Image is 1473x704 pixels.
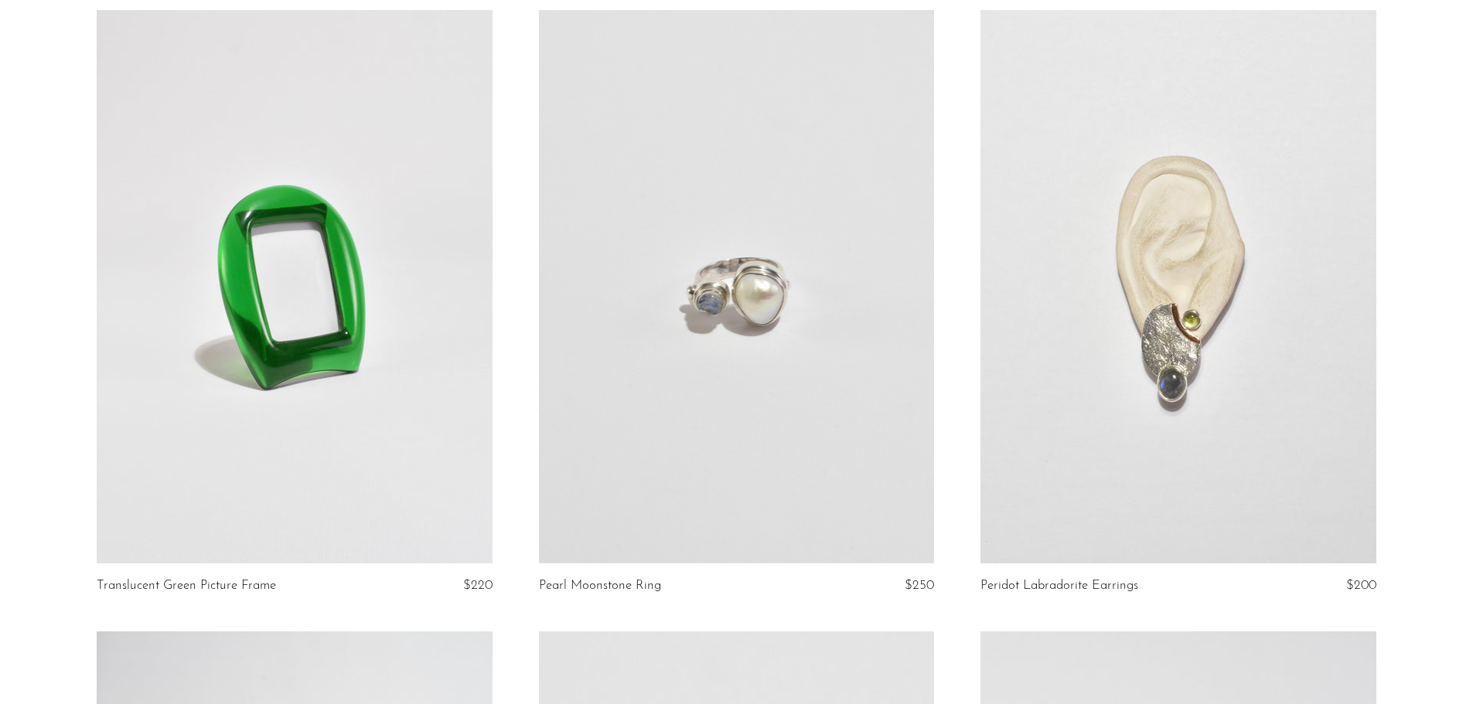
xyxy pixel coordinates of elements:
[463,579,493,592] span: $220
[539,579,661,593] a: Pearl Moonstone Ring
[980,579,1138,593] a: Peridot Labradorite Earrings
[905,579,934,592] span: $250
[97,579,276,593] a: Translucent Green Picture Frame
[1346,579,1376,592] span: $200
